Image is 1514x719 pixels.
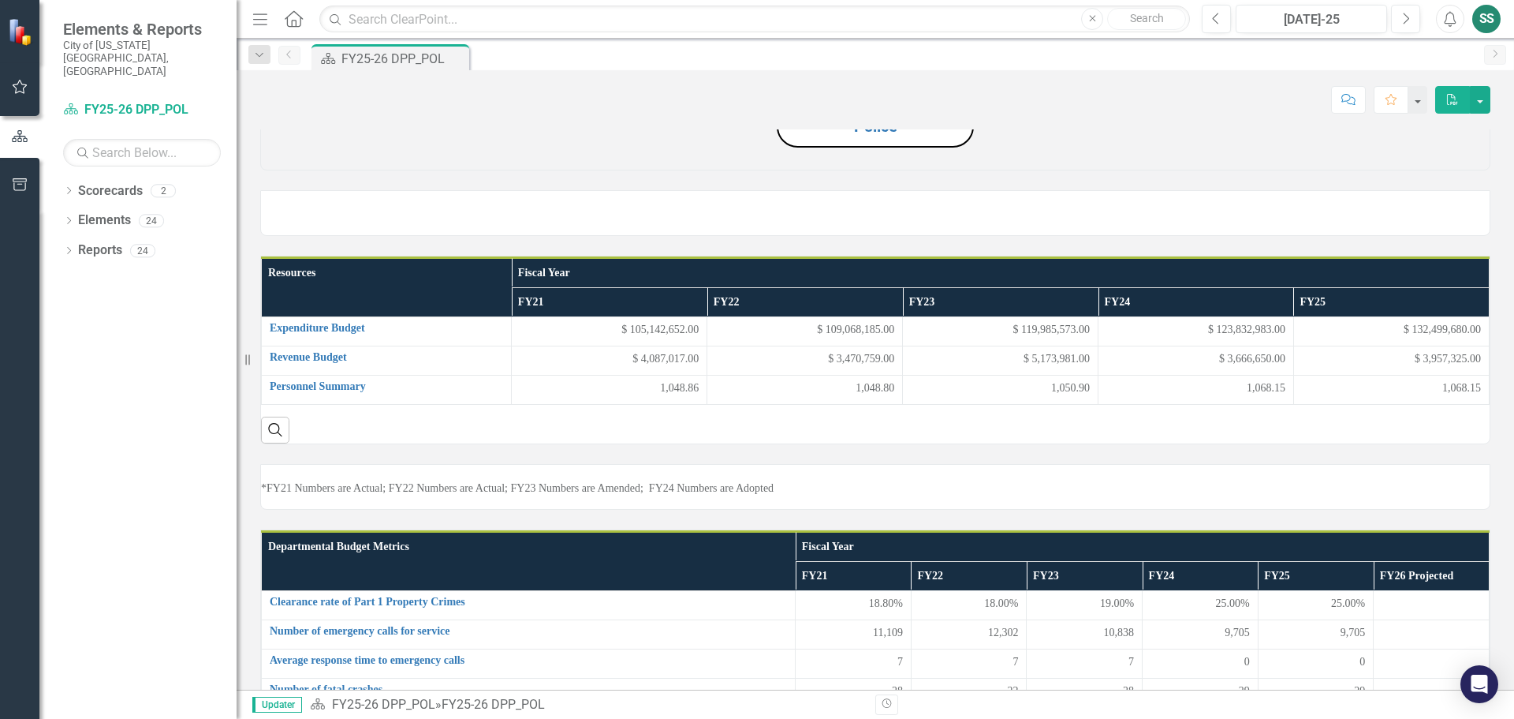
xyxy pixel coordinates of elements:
[262,590,796,620] td: Double-Click to Edit Right Click for Context Menu
[1007,683,1018,699] span: 22
[1013,322,1090,338] span: $ 119,985,573.00
[796,590,912,620] td: Double-Click to Edit
[903,375,1098,404] td: Double-Click to Edit
[262,346,512,375] td: Double-Click to Edit Right Click for Context Menu
[707,316,903,346] td: Double-Click to Edit
[1098,346,1294,375] td: Double-Click to Edit
[1374,649,1490,678] td: Double-Click to Edit
[1219,351,1285,367] span: $ 3,666,650.00
[911,678,1027,707] td: Double-Click to Edit
[63,101,221,119] a: FY25-26 DPP_POL
[1239,683,1250,699] span: 29
[1143,678,1259,707] td: Double-Click to Edit
[1012,654,1018,670] span: 7
[78,242,122,260] a: Reports
[1460,665,1498,703] div: Open Intercom Messenger
[984,596,1018,612] span: 18.00%
[1293,316,1489,346] td: Double-Click to Edit
[78,182,143,200] a: Scorecards
[252,697,302,713] span: Updater
[1472,5,1501,33] button: SS
[873,625,903,641] span: 11,109
[911,649,1027,678] td: Double-Click to Edit
[512,346,707,375] td: Double-Click to Edit
[270,683,787,695] a: Number of fatal crashes
[1354,683,1365,699] span: 29
[911,620,1027,649] td: Double-Click to Edit
[63,139,221,167] input: Search Below...
[262,678,796,707] td: Double-Click to Edit Right Click for Context Menu
[796,620,912,649] td: Double-Click to Edit
[130,244,155,257] div: 24
[78,212,131,230] a: Elements
[262,649,796,678] td: Double-Click to Edit Right Click for Context Menu
[988,625,1019,641] span: 12,302
[1107,8,1186,30] button: Search
[1104,625,1135,641] span: 10,838
[1216,596,1250,612] span: 25.00%
[270,380,503,392] a: Personnel Summary
[8,18,35,46] img: ClearPoint Strategy
[1123,683,1134,699] span: 28
[1247,380,1285,396] span: 1,068.15
[63,39,221,77] small: City of [US_STATE][GEOGRAPHIC_DATA], [GEOGRAPHIC_DATA]
[817,322,894,338] span: $ 109,068,185.00
[869,596,903,612] span: 18.80%
[1404,322,1481,338] span: $ 132,499,680.00
[1098,375,1294,404] td: Double-Click to Edit
[1027,590,1143,620] td: Double-Click to Edit
[151,184,176,197] div: 2
[270,625,787,637] a: Number of emergency calls for service
[512,375,707,404] td: Double-Click to Edit
[1128,654,1134,670] span: 7
[63,20,221,39] span: Elements & Reports
[632,351,699,367] span: $ 4,087,017.00
[270,596,787,608] a: Clearance rate of Part 1 Property Crimes
[1143,590,1259,620] td: Double-Click to Edit
[1027,678,1143,707] td: Double-Click to Edit
[892,683,903,699] span: 28
[707,346,903,375] td: Double-Click to Edit
[1208,322,1285,338] span: $ 123,832,983.00
[1293,346,1489,375] td: Double-Click to Edit
[261,481,1490,496] p: *FY21 Numbers are Actual; FY22 Numbers are Actual; FY23 Numbers are Amended; FY24 Numbers are Ado...
[1051,380,1090,396] span: 1,050.90
[1024,351,1090,367] span: $ 5,173,981.00
[1374,590,1490,620] td: Double-Click to Edit
[1258,620,1374,649] td: Double-Click to Edit
[903,346,1098,375] td: Double-Click to Edit
[1100,596,1134,612] span: 19.00%
[262,375,512,404] td: Double-Click to Edit Right Click for Context Menu
[1027,649,1143,678] td: Double-Click to Edit
[270,654,787,666] a: Average response time to emergency calls
[442,697,545,712] div: FY25-26 DPP_POL
[1442,380,1481,396] span: 1,068.15
[1374,620,1490,649] td: Double-Click to Edit
[1098,316,1294,346] td: Double-Click to Edit
[262,620,796,649] td: Double-Click to Edit Right Click for Context Menu
[1258,678,1374,707] td: Double-Click to Edit
[1143,649,1259,678] td: Double-Click to Edit
[1331,596,1365,612] span: 25.00%
[1359,654,1365,670] span: 0
[139,214,164,227] div: 24
[1293,375,1489,404] td: Double-Click to Edit
[310,696,863,714] div: »
[1236,5,1387,33] button: [DATE]-25
[319,6,1190,33] input: Search ClearPoint...
[1130,12,1164,24] span: Search
[911,590,1027,620] td: Double-Click to Edit
[512,316,707,346] td: Double-Click to Edit
[707,375,903,404] td: Double-Click to Edit
[897,654,903,670] span: 7
[1244,654,1250,670] span: 0
[1374,678,1490,707] td: Double-Click to Edit
[660,380,699,396] span: 1,048.86
[1225,625,1250,641] span: 9,705
[903,316,1098,346] td: Double-Click to Edit
[332,697,435,712] a: FY25-26 DPP_POL
[1258,649,1374,678] td: Double-Click to Edit
[270,351,503,363] a: Revenue Budget
[1258,590,1374,620] td: Double-Click to Edit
